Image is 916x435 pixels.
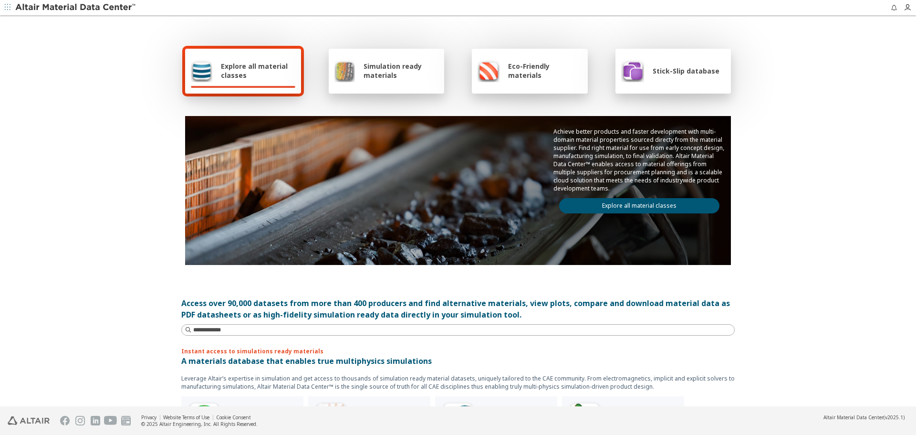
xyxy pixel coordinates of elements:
[508,62,582,80] span: Eco-Friendly materials
[823,414,884,421] span: Altair Material Data Center
[141,414,156,421] a: Privacy
[823,414,905,421] div: (v2025.1)
[191,59,212,82] img: Explore all material classes
[163,414,209,421] a: Website Terms of Use
[15,3,137,12] img: Altair Material Data Center
[216,414,251,421] a: Cookie Consent
[181,347,735,355] p: Instant access to simulations ready materials
[653,66,719,75] span: Stick-Slip database
[559,198,719,213] a: Explore all material classes
[364,62,438,80] span: Simulation ready materials
[621,59,644,82] img: Stick-Slip database
[221,62,295,80] span: Explore all material classes
[141,421,258,427] div: © 2025 Altair Engineering, Inc. All Rights Reserved.
[478,59,500,82] img: Eco-Friendly materials
[8,416,50,425] img: Altair Engineering
[181,374,735,391] p: Leverage Altair’s expertise in simulation and get access to thousands of simulation ready materia...
[334,59,355,82] img: Simulation ready materials
[181,355,735,367] p: A materials database that enables true multiphysics simulations
[553,127,725,192] p: Achieve better products and faster development with multi-domain material properties sourced dire...
[181,297,735,320] div: Access over 90,000 datasets from more than 400 producers and find alternative materials, view plo...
